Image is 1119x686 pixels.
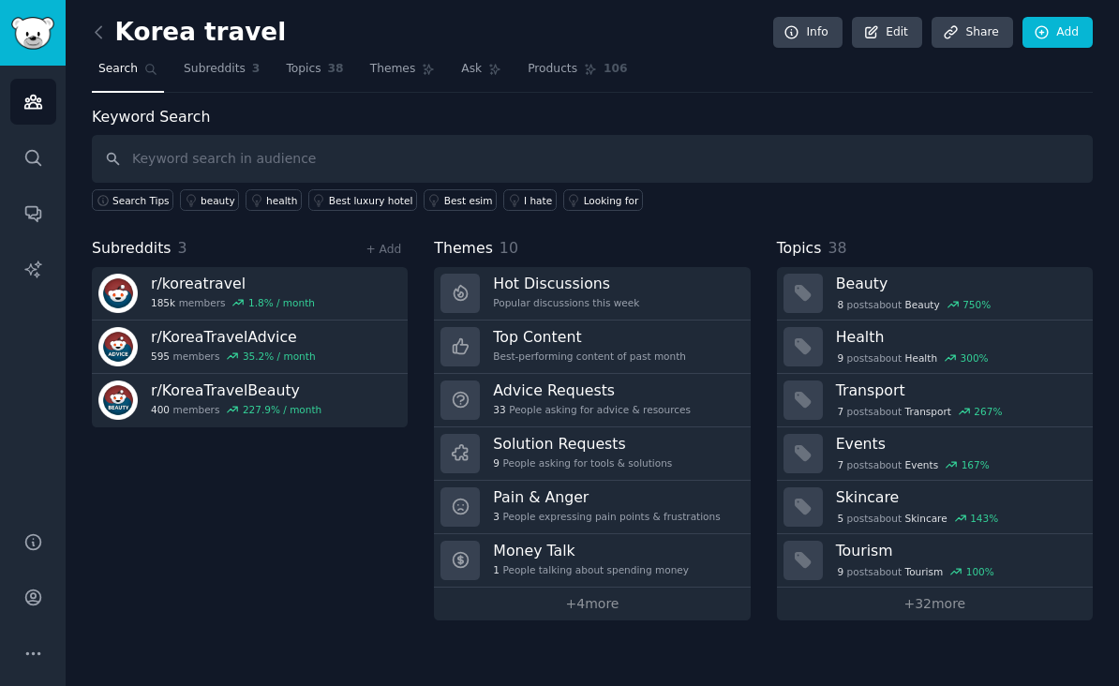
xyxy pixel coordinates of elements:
[493,541,689,560] h3: Money Talk
[92,54,164,93] a: Search
[836,563,996,580] div: post s about
[151,350,316,363] div: members
[836,327,1080,347] h3: Health
[151,403,321,416] div: members
[852,17,922,49] a: Edit
[434,481,750,534] a: Pain & Anger3People expressing pain points & frustrations
[493,456,500,470] span: 9
[11,17,54,50] img: GummySearch logo
[493,274,639,293] h3: Hot Discussions
[98,274,138,313] img: koreatravel
[837,565,843,578] span: 9
[777,481,1093,534] a: Skincare5postsaboutSkincare143%
[434,267,750,321] a: Hot DiscussionsPopular discussions this week
[493,403,505,416] span: 33
[92,135,1093,183] input: Keyword search in audience
[424,189,497,211] a: Best esim
[836,510,1000,527] div: post s about
[837,298,843,311] span: 8
[493,350,686,363] div: Best-performing content of past month
[837,458,843,471] span: 7
[98,61,138,78] span: Search
[493,327,686,347] h3: Top Content
[92,108,210,126] label: Keyword Search
[151,274,315,293] h3: r/ koreatravel
[177,54,266,93] a: Subreddits3
[92,237,172,261] span: Subreddits
[308,189,417,211] a: Best luxury hotel
[92,267,408,321] a: r/koreatravel185kmembers1.8% / month
[493,487,720,507] h3: Pain & Anger
[905,351,937,365] span: Health
[364,54,442,93] a: Themes
[521,54,634,93] a: Products106
[151,296,315,309] div: members
[604,61,628,78] span: 106
[493,296,639,309] div: Popular discussions this week
[777,237,822,261] span: Topics
[836,274,1080,293] h3: Beauty
[836,296,992,313] div: post s about
[962,298,991,311] div: 750 %
[92,374,408,427] a: r/KoreaTravelBeauty400members227.9% / month
[932,17,1012,49] a: Share
[837,351,843,365] span: 9
[493,380,691,400] h3: Advice Requests
[434,321,750,374] a: Top ContentBest-performing content of past month
[151,403,170,416] span: 400
[252,61,261,78] span: 3
[366,243,401,256] a: + Add
[836,434,1080,454] h3: Events
[961,351,989,365] div: 300 %
[503,189,557,211] a: I hate
[563,189,643,211] a: Looking for
[461,61,482,78] span: Ask
[836,380,1080,400] h3: Transport
[777,588,1093,620] a: +32more
[493,434,672,454] h3: Solution Requests
[178,239,187,257] span: 3
[328,61,344,78] span: 38
[837,405,843,418] span: 7
[500,239,518,257] span: 10
[777,427,1093,481] a: Events7postsaboutEvents167%
[836,487,1080,507] h3: Skincare
[151,296,175,309] span: 185k
[329,194,412,207] div: Best luxury hotel
[777,374,1093,427] a: Transport7postsaboutTransport267%
[584,194,639,207] div: Looking for
[434,427,750,481] a: Solution Requests9People asking for tools & solutions
[493,563,689,576] div: People talking about spending money
[905,565,944,578] span: Tourism
[434,588,750,620] a: +4more
[836,350,991,366] div: post s about
[905,512,947,525] span: Skincare
[493,456,672,470] div: People asking for tools & solutions
[493,510,720,523] div: People expressing pain points & frustrations
[279,54,350,93] a: Topics38
[266,194,297,207] div: health
[905,298,940,311] span: Beauty
[836,403,1004,420] div: post s about
[970,512,998,525] div: 143 %
[92,18,286,48] h2: Korea travel
[370,61,416,78] span: Themes
[112,194,170,207] span: Search Tips
[434,374,750,427] a: Advice Requests33People asking for advice & resources
[286,61,321,78] span: Topics
[493,403,691,416] div: People asking for advice & resources
[493,510,500,523] span: 3
[777,534,1093,588] a: Tourism9postsaboutTourism100%
[962,458,990,471] div: 167 %
[180,189,239,211] a: beauty
[184,61,246,78] span: Subreddits
[974,405,1002,418] div: 267 %
[92,321,408,374] a: r/KoreaTravelAdvice595members35.2% / month
[243,403,321,416] div: 227.9 % / month
[243,350,316,363] div: 35.2 % / month
[493,563,500,576] span: 1
[444,194,493,207] div: Best esim
[434,237,493,261] span: Themes
[246,189,302,211] a: health
[777,321,1093,374] a: Health9postsaboutHealth300%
